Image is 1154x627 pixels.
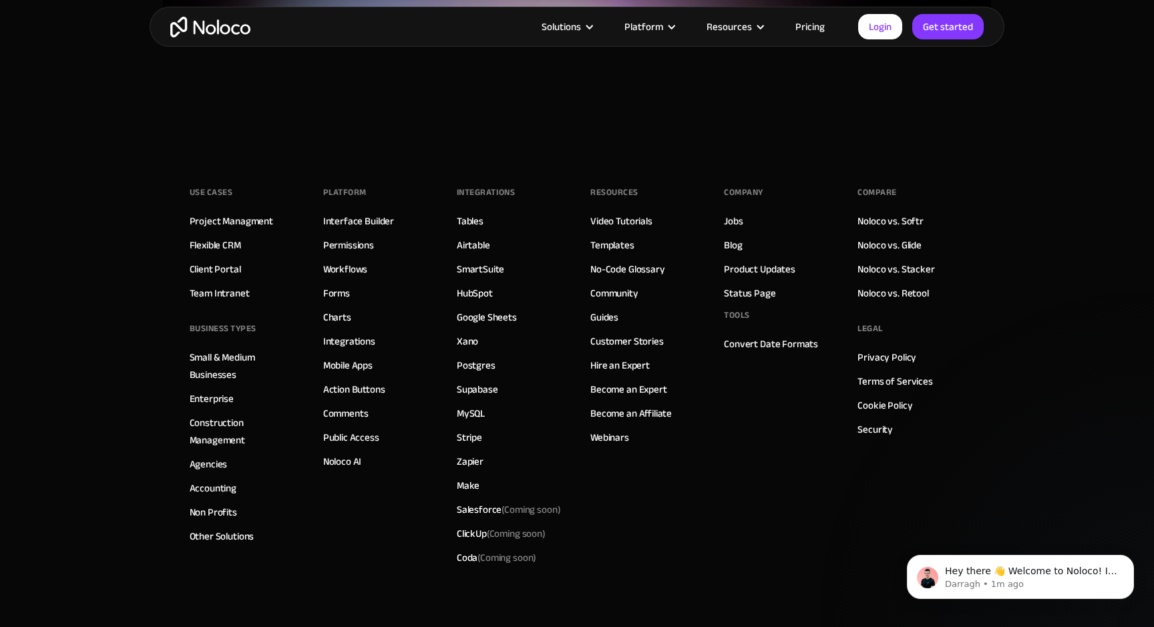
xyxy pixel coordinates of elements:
[608,18,690,35] div: Platform
[887,527,1154,620] iframe: Intercom notifications message
[170,17,250,37] a: home
[724,260,795,278] a: Product Updates
[542,18,581,35] div: Solutions
[707,18,752,35] div: Resources
[190,390,234,407] a: Enterprise
[724,182,763,202] div: Company
[477,548,536,567] span: (Coming soon)
[590,381,667,398] a: Become an Expert
[624,18,663,35] div: Platform
[590,405,672,422] a: Become an Affiliate
[724,284,775,302] a: Status Page
[323,429,379,446] a: Public Access
[457,405,485,422] a: MySQL
[487,524,546,543] span: (Coming soon)
[323,284,350,302] a: Forms
[190,349,297,383] a: Small & Medium Businesses
[857,421,893,438] a: Security
[190,319,256,339] div: BUSINESS TYPES
[857,284,928,302] a: Noloco vs. Retool
[457,525,546,542] div: ClickUp
[323,453,362,470] a: Noloco AI
[857,349,916,366] a: Privacy Policy
[525,18,608,35] div: Solutions
[912,14,984,39] a: Get started
[457,381,498,398] a: Supabase
[724,236,742,254] a: Blog
[457,429,482,446] a: Stripe
[323,236,374,254] a: Permissions
[590,284,638,302] a: Community
[190,212,273,230] a: Project Managment
[190,479,237,497] a: Accounting
[590,260,665,278] a: No-Code Glossary
[457,477,479,494] a: Make
[457,333,478,350] a: Xano
[323,182,367,202] div: Platform
[190,236,241,254] a: Flexible CRM
[779,18,841,35] a: Pricing
[457,453,484,470] a: Zapier
[857,236,922,254] a: Noloco vs. Glide
[457,236,490,254] a: Airtable
[457,284,493,302] a: HubSpot
[857,373,932,390] a: Terms of Services
[590,308,618,326] a: Guides
[457,308,517,326] a: Google Sheets
[190,284,250,302] a: Team Intranet
[858,14,902,39] a: Login
[724,335,818,353] a: Convert Date Formats
[590,429,629,446] a: Webinars
[323,308,351,326] a: Charts
[457,182,515,202] div: INTEGRATIONS
[323,260,368,278] a: Workflows
[457,501,561,518] div: Salesforce
[590,182,638,202] div: Resources
[502,500,560,519] span: (Coming soon)
[323,405,369,422] a: Comments
[690,18,779,35] div: Resources
[590,357,650,374] a: Hire an Expert
[323,212,394,230] a: Interface Builder
[190,414,297,449] a: Construction Management
[190,528,254,545] a: Other Solutions
[724,305,750,325] div: Tools
[457,549,536,566] div: Coda
[457,212,484,230] a: Tables
[590,333,664,350] a: Customer Stories
[857,260,934,278] a: Noloco vs. Stacker
[724,212,743,230] a: Jobs
[190,260,241,278] a: Client Portal
[323,333,375,350] a: Integrations
[857,182,897,202] div: Compare
[590,212,652,230] a: Video Tutorials
[323,381,385,398] a: Action Buttons
[457,357,496,374] a: Postgres
[857,397,912,414] a: Cookie Policy
[323,357,373,374] a: Mobile Apps
[190,503,237,521] a: Non Profits
[590,236,634,254] a: Templates
[190,182,233,202] div: Use Cases
[857,212,924,230] a: Noloco vs. Softr
[457,260,505,278] a: SmartSuite
[857,319,883,339] div: Legal
[190,455,228,473] a: Agencies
